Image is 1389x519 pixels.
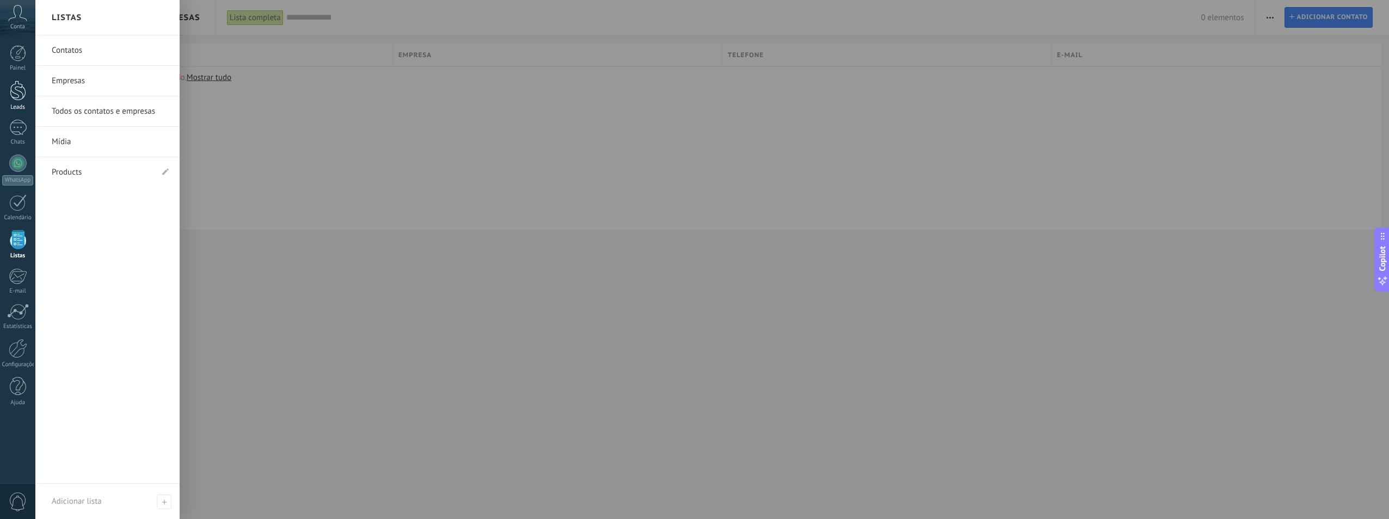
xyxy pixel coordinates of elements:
h2: Listas [52,1,82,35]
div: Ajuda [2,399,34,406]
a: Contatos [52,35,169,66]
div: E-mail [2,288,34,295]
div: Estatísticas [2,323,34,330]
div: Calendário [2,214,34,221]
div: Leads [2,104,34,111]
div: Configurações [2,361,34,368]
a: Todos os contatos e empresas [52,96,169,127]
span: Conta [10,23,25,30]
a: Empresas [52,66,169,96]
div: Chats [2,139,34,146]
span: Adicionar lista [157,495,171,509]
a: Products [52,157,152,188]
div: Listas [2,252,34,259]
div: Painel [2,65,34,72]
a: Mídia [52,127,169,157]
span: Adicionar lista [52,496,102,506]
span: Copilot [1377,246,1388,271]
div: WhatsApp [2,175,33,186]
